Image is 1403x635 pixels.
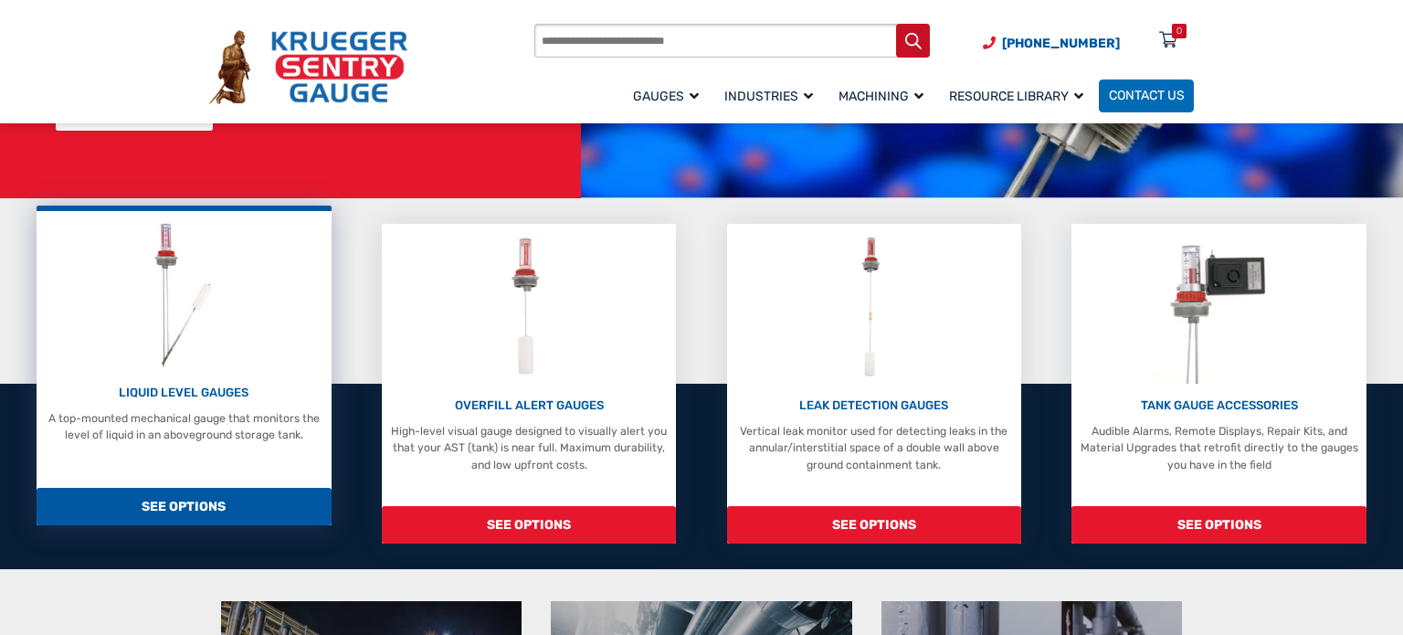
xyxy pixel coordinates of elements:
[1176,24,1182,38] div: 0
[1109,89,1185,104] span: Contact Us
[842,231,905,383] img: Leak Detection Gauges
[939,77,1099,114] a: Resource Library
[1099,79,1194,112] a: Contact Us
[1080,423,1358,473] p: Audible Alarms, Remote Displays, Repair Kits, and Material Upgrades that retrofit directly to the...
[633,89,699,104] span: Gauges
[983,34,1120,53] a: Phone Number (920) 434-8860
[382,506,677,544] span: SEE OPTIONS
[1002,36,1120,51] span: [PHONE_NUMBER]
[493,231,564,383] img: Overfill Alert Gauges
[45,410,323,444] p: A top-mounted mechanical gauge that monitors the level of liquid in an aboveground storage tank.
[45,384,323,402] p: LIQUID LEVEL GAUGES
[828,77,939,114] a: Machining
[714,77,828,114] a: Industries
[1071,224,1366,544] a: Tank Gauge Accessories TANK GAUGE ACCESSORIES Audible Alarms, Remote Displays, Repair Kits, and M...
[390,397,669,415] p: OVERFILL ALERT GAUGES
[1155,231,1283,383] img: Tank Gauge Accessories
[37,206,332,525] a: Liquid Level Gauges LIQUID LEVEL GAUGES A top-mounted mechanical gauge that monitors the level of...
[1071,506,1366,544] span: SEE OPTIONS
[209,30,407,103] img: Krueger Sentry Gauge
[142,218,227,370] img: Liquid Level Gauges
[949,89,1083,104] span: Resource Library
[724,89,813,104] span: Industries
[727,506,1022,544] span: SEE OPTIONS
[839,89,923,104] span: Machining
[727,224,1022,544] a: Leak Detection Gauges LEAK DETECTION GAUGES Vertical leak monitor used for detecting leaks in the...
[37,488,332,525] span: SEE OPTIONS
[734,397,1013,415] p: LEAK DETECTION GAUGES
[382,224,677,544] a: Overfill Alert Gauges OVERFILL ALERT GAUGES High-level visual gauge designed to visually alert yo...
[390,423,669,473] p: High-level visual gauge designed to visually alert you that your AST (tank) is near full. Maximum...
[734,423,1013,473] p: Vertical leak monitor used for detecting leaks in the annular/interstitial space of a double wall...
[623,77,714,114] a: Gauges
[1080,397,1358,415] p: TANK GAUGE ACCESSORIES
